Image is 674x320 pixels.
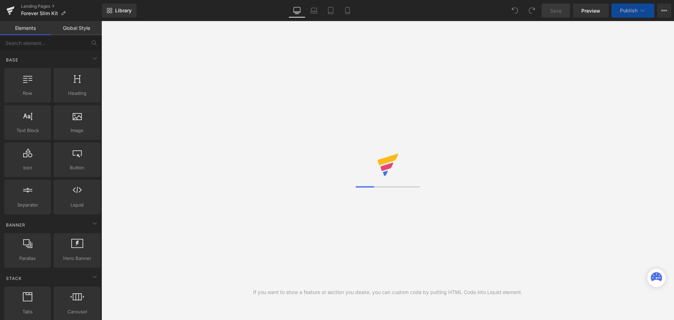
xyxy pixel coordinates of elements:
span: Preview [581,7,600,14]
span: Save [550,7,562,14]
a: Global Style [51,21,102,35]
span: Parallax [6,255,49,262]
span: Separator [6,201,49,209]
span: Tabs [6,308,49,315]
span: Icon [6,164,49,171]
a: Laptop [305,4,322,18]
a: Landing Pages [21,4,102,9]
span: Banner [5,222,26,228]
span: Hero Banner [56,255,98,262]
a: Desktop [289,4,305,18]
span: Stack [5,275,22,282]
span: Text Block [6,127,49,134]
div: If you want to show a feature or section you desire, you can custom code by putting HTML Code int... [253,288,522,296]
span: Image [56,127,98,134]
button: Publish [612,4,654,18]
span: Base [5,57,19,63]
a: Preview [573,4,609,18]
a: Mobile [339,4,356,18]
span: Button [56,164,98,171]
span: Row [6,90,49,97]
button: More [657,4,671,18]
span: Liquid [56,201,98,209]
span: Library [115,7,132,14]
span: Carousel [56,308,98,315]
a: New Library [102,4,137,18]
button: Redo [525,4,539,18]
span: Forever Slim Kit [21,11,58,16]
a: Tablet [322,4,339,18]
button: Undo [508,4,522,18]
span: Heading [56,90,98,97]
span: Publish [620,8,637,13]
